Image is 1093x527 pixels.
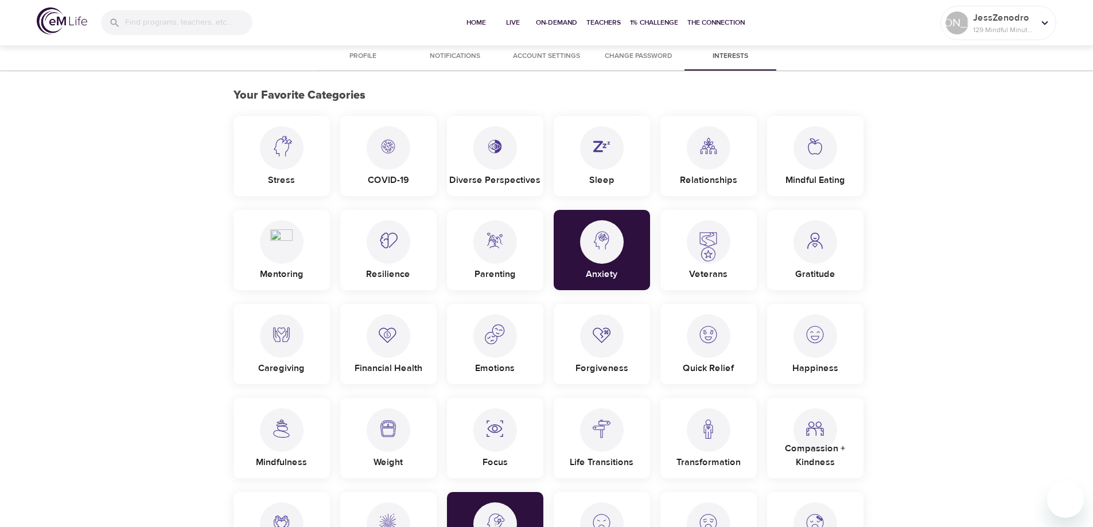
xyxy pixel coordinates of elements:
[590,408,613,440] img: EM_icons-07.svg
[484,220,506,252] img: EM_icons-17.svg
[804,408,826,440] img: EM_icons-11.svg
[804,220,826,252] img: EM_icons-05.svg
[687,17,745,29] span: The Connection
[377,220,399,252] img: EM_icons-08.svg
[474,263,516,281] p: Parenting
[676,451,741,469] p: Transformation
[795,263,835,281] p: Gratitude
[697,314,719,346] img: EM_icons-22.svg
[697,126,719,158] img: EM_icons-15.svg
[462,17,490,29] span: Home
[377,314,399,346] img: EM_icons-03.svg
[234,89,860,102] h3: Your Favorite Categories
[125,10,252,35] input: Find programs, teachers, etc...
[570,451,633,469] p: Life Transitions
[268,169,295,187] p: Stress
[37,7,87,34] img: logo
[586,17,621,29] span: Teachers
[804,314,826,346] img: EM_icons-12.svg
[377,126,399,158] img: EM_icons-47.svg
[270,220,293,252] img: EM_icons-51.svg
[484,408,506,440] img: EM_icons-04.svg
[804,126,826,158] img: EM_icons-34.svg
[508,50,586,63] span: Account Settings
[973,25,1034,35] p: 129 Mindful Minutes
[536,17,577,29] span: On-Demand
[946,11,968,34] div: [PERSON_NAME]
[368,169,409,187] p: COVID-19
[484,126,506,158] img: EM_icons-48.svg
[600,50,678,63] span: Change Password
[630,17,678,29] span: 1% Challenge
[590,220,613,252] img: EM_icons-23.svg
[483,451,508,469] p: Focus
[377,408,399,440] img: EM_icons-28.svg
[270,126,293,158] img: EM_icons-35.svg
[973,11,1034,25] p: JessZenodro
[270,408,293,440] img: EM_icons-01.svg
[575,357,628,375] p: Forgiveness
[324,50,402,63] span: Profile
[499,17,527,29] span: Live
[767,437,863,469] p: Compassion + Kindness
[697,220,719,264] img: EM_icons-46.svg
[484,314,506,346] img: EM_icons-21.svg
[689,263,728,281] p: Veterans
[697,408,719,440] img: EM_icons-09.svg
[691,50,769,63] span: Interests
[270,314,293,346] img: EM_icons-18.svg
[416,50,494,63] span: Notifications
[590,126,613,158] img: EM_icons-36.svg
[449,169,540,187] p: Diverse Perspectives
[792,357,838,375] p: Happiness
[475,357,515,375] p: Emotions
[260,263,304,281] p: Mentoring
[355,357,422,375] p: Financial Health
[683,357,734,375] p: Quick Relief
[590,314,613,346] img: EM_icons-20.svg
[589,169,614,187] p: Sleep
[366,263,410,281] p: Resilience
[1047,481,1084,518] iframe: Button to launch messaging window
[258,357,305,375] p: Caregiving
[586,263,617,281] p: Anxiety
[256,451,307,469] p: Mindfulness
[785,169,845,187] p: Mindful Eating
[374,451,403,469] p: Weight
[680,169,737,187] p: Relationships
